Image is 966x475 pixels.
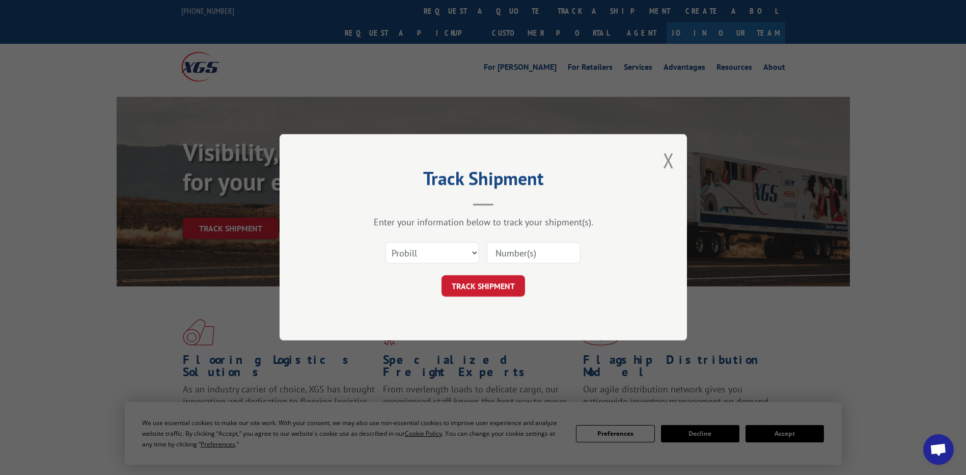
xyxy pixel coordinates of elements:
button: Close modal [663,147,674,174]
input: Number(s) [487,243,581,264]
div: Open chat [923,434,954,465]
h2: Track Shipment [330,171,636,191]
div: Enter your information below to track your shipment(s). [330,217,636,228]
button: TRACK SHIPMENT [441,276,525,297]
